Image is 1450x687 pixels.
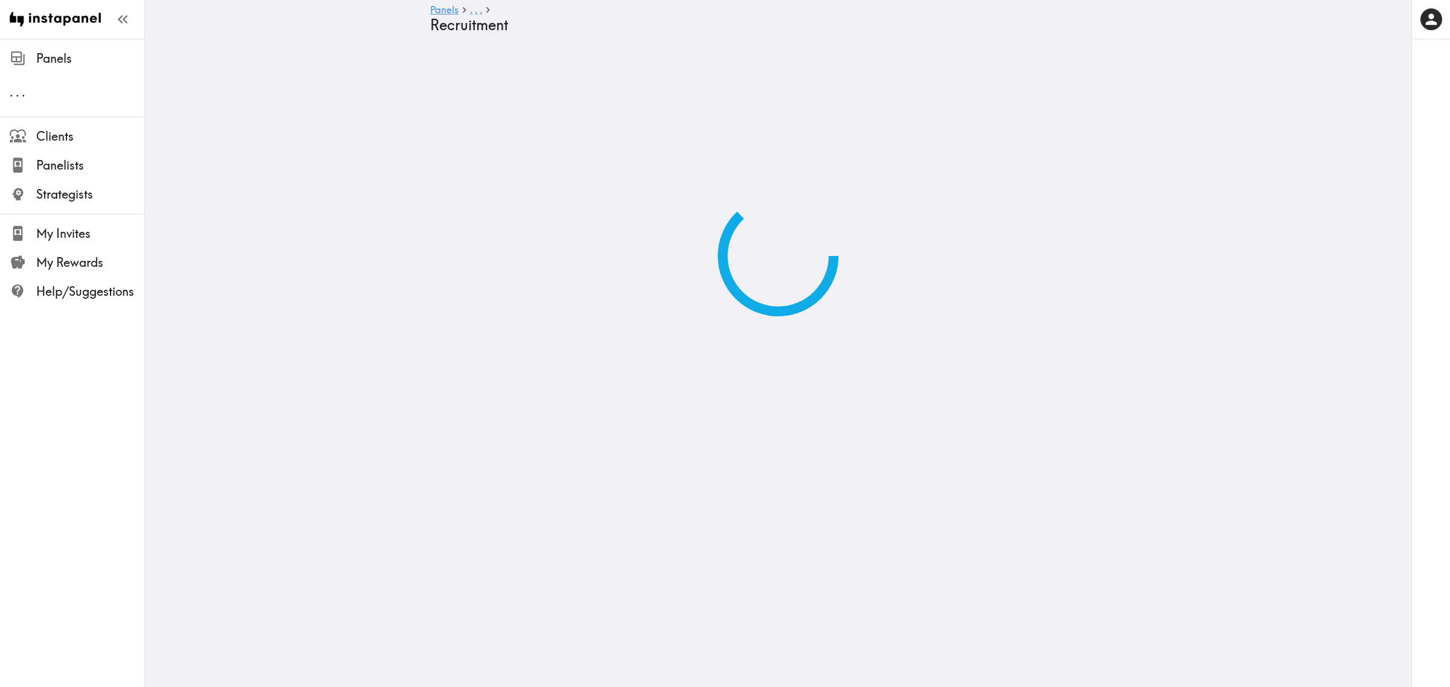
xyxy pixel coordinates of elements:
[470,4,472,16] span: .
[36,254,144,271] span: My Rewards
[475,4,477,16] span: .
[36,225,144,242] span: My Invites
[36,128,144,145] span: Clients
[22,85,25,100] span: .
[36,157,144,174] span: Panelists
[430,5,459,16] a: Panels
[480,4,482,16] span: .
[10,85,13,100] span: .
[36,186,144,203] span: Strategists
[470,5,482,16] a: ...
[430,16,1116,34] h4: Recruitment
[16,85,19,100] span: .
[36,50,144,67] span: Panels
[36,283,144,300] span: Help/Suggestions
